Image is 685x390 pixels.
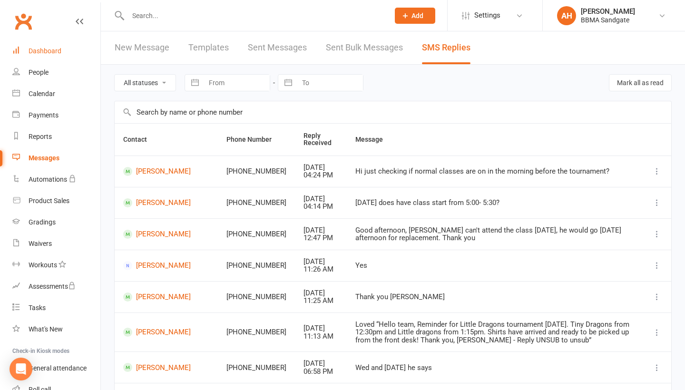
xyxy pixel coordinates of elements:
div: Payments [29,111,59,119]
a: [PERSON_NAME] [123,292,209,302]
a: Templates [188,31,229,64]
div: Calendar [29,90,55,97]
a: [PERSON_NAME] [123,230,209,239]
div: Reports [29,133,52,140]
div: [DATE] [303,289,339,297]
div: [DATE] [303,258,339,266]
div: Messages [29,154,59,162]
div: Yes [355,262,634,270]
a: New Message [115,31,169,64]
a: Payments [12,105,100,126]
div: [PHONE_NUMBER] [226,199,286,207]
div: 11:25 AM [303,297,339,305]
div: Hi just checking if normal classes are on in the morning before the tournament? [355,167,634,175]
div: General attendance [29,364,87,372]
a: Reports [12,126,100,147]
th: Reply Received [295,124,347,156]
div: Open Intercom Messenger [10,358,32,380]
div: [PHONE_NUMBER] [226,364,286,372]
div: Gradings [29,218,56,226]
a: Sent Bulk Messages [326,31,403,64]
div: Good afternoon, [PERSON_NAME] can't attend the class [DATE], he would go [DATE] afternoon for rep... [355,226,634,242]
a: Waivers [12,233,100,254]
a: Calendar [12,83,100,105]
span: Settings [474,5,500,26]
div: [DATE] does have class start from 5:00- 5:30? [355,199,634,207]
div: [PHONE_NUMBER] [226,167,286,175]
a: Gradings [12,212,100,233]
div: Dashboard [29,47,61,55]
a: [PERSON_NAME] [123,261,209,270]
a: [PERSON_NAME] [123,328,209,337]
div: 12:47 PM [303,234,339,242]
a: [PERSON_NAME] [123,363,209,372]
div: Wed and [DATE] he says [355,364,634,372]
div: Assessments [29,283,76,290]
a: Clubworx [11,10,35,33]
a: Product Sales [12,190,100,212]
div: 04:14 PM [303,203,339,211]
div: [PHONE_NUMBER] [226,293,286,301]
input: To [297,75,363,91]
button: Mark all as read [609,74,672,91]
div: Automations [29,175,67,183]
div: [PERSON_NAME] [581,7,635,16]
div: Waivers [29,240,52,247]
div: 04:24 PM [303,171,339,179]
div: Product Sales [29,197,69,205]
button: Add [395,8,435,24]
a: Automations [12,169,100,190]
div: Thank you [PERSON_NAME] [355,293,634,301]
a: Workouts [12,254,100,276]
a: Tasks [12,297,100,319]
div: [PHONE_NUMBER] [226,230,286,238]
div: Tasks [29,304,46,312]
div: [DATE] [303,195,339,203]
a: SMS Replies [422,31,470,64]
a: Dashboard [12,40,100,62]
div: [DATE] [303,324,339,332]
a: Sent Messages [248,31,307,64]
a: [PERSON_NAME] [123,167,209,176]
div: 11:26 AM [303,265,339,273]
div: [DATE] [303,360,339,368]
div: Workouts [29,261,57,269]
a: People [12,62,100,83]
a: Assessments [12,276,100,297]
input: Search by name or phone number [115,101,671,123]
th: Phone Number [218,124,295,156]
a: What's New [12,319,100,340]
div: People [29,68,49,76]
th: Contact [115,124,218,156]
div: BBMA Sandgate [581,16,635,24]
a: General attendance kiosk mode [12,358,100,379]
a: [PERSON_NAME] [123,198,209,207]
div: [PHONE_NUMBER] [226,328,286,336]
input: From [204,75,270,91]
div: AH [557,6,576,25]
div: [DATE] [303,164,339,172]
a: Messages [12,147,100,169]
div: [DATE] [303,226,339,234]
div: What's New [29,325,63,333]
span: Add [411,12,423,19]
div: 11:13 AM [303,332,339,341]
input: Search... [125,9,382,22]
div: 06:58 PM [303,368,339,376]
div: Loved “Hello team, Reminder for Little Dragons tournament [DATE]. Tiny Dragons from 12:30pm and L... [355,321,634,344]
th: Message [347,124,643,156]
div: [PHONE_NUMBER] [226,262,286,270]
